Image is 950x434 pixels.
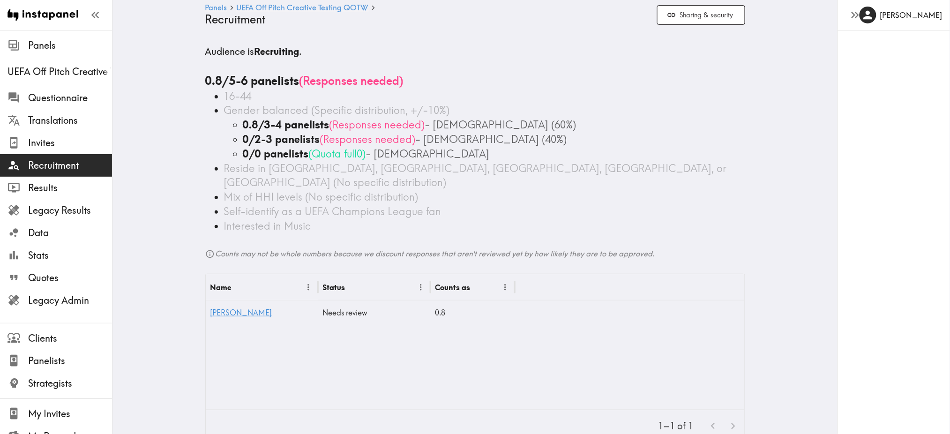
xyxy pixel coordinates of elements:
[210,283,232,292] div: Name
[28,294,112,307] span: Legacy Admin
[28,407,112,420] span: My Invites
[28,332,112,345] span: Clients
[205,13,650,26] h4: Recruitment
[323,283,345,292] div: Status
[435,283,471,292] div: Counts as
[414,280,428,295] button: Menu
[425,118,576,131] span: - [DEMOGRAPHIC_DATA] (60%)
[301,280,316,295] button: Menu
[657,5,745,25] button: Sharing & security
[205,248,745,259] h6: Counts may not be whole numbers because we discount responses that aren't reviewed yet by how lik...
[205,74,299,88] b: 0.8/5-6 panelists
[880,10,943,20] h6: [PERSON_NAME]
[471,280,486,295] button: Sort
[28,204,112,217] span: Legacy Results
[329,118,425,131] span: ( Responses needed )
[28,377,112,390] span: Strategists
[318,300,431,325] div: Needs review
[366,147,490,160] span: - [DEMOGRAPHIC_DATA]
[224,104,450,117] span: Gender balanced (Specific distribution, +/-10%)
[28,354,112,367] span: Panelists
[224,205,441,218] span: Self-identify as a UEFA Champions League fan
[224,90,252,103] span: 16-44
[210,308,272,317] a: [PERSON_NAME]
[254,45,299,57] b: Recruiting
[28,39,112,52] span: Panels
[28,159,112,172] span: Recruitment
[28,271,112,284] span: Quotes
[346,280,361,295] button: Sort
[205,4,227,13] a: Panels
[28,136,112,150] span: Invites
[658,419,694,433] p: 1–1 of 1
[28,249,112,262] span: Stats
[205,45,745,58] h5: Audience is .
[224,190,419,203] span: Mix of HHI levels (No specific distribution)
[28,181,112,195] span: Results
[243,133,320,146] b: 0/2-3 panelists
[28,114,112,127] span: Translations
[224,162,727,189] span: Reside in [GEOGRAPHIC_DATA], [GEOGRAPHIC_DATA], [GEOGRAPHIC_DATA], [GEOGRAPHIC_DATA], or [GEOGRAP...
[224,219,311,232] span: Interested in Music
[7,65,112,78] span: UEFA Off Pitch Creative Testing QOTW
[243,118,329,131] b: 0.8/3-4 panelists
[431,300,515,325] div: 0.8
[28,91,112,105] span: Questionnaire
[28,226,112,239] span: Data
[320,133,416,146] span: ( Responses needed )
[232,280,247,295] button: Sort
[236,4,369,13] a: UEFA Off Pitch Creative Testing QOTW
[243,147,309,160] b: 0/0 panelists
[299,74,404,88] span: ( Responses needed )
[498,280,513,295] button: Menu
[416,133,567,146] span: - [DEMOGRAPHIC_DATA] (40%)
[309,147,366,160] span: ( Quota full 0 )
